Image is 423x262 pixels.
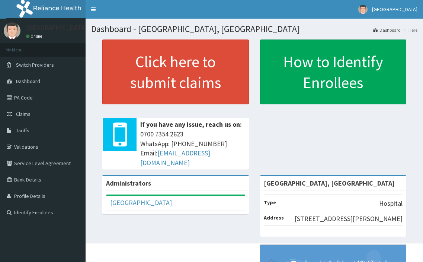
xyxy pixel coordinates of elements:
b: If you have any issue, reach us on: [140,120,242,129]
img: User Image [4,22,20,39]
span: Claims [16,111,31,117]
a: [EMAIL_ADDRESS][DOMAIN_NAME] [140,149,210,167]
span: 0700 7354 2623 WhatsApp: [PHONE_NUMBER] Email: [140,129,245,168]
span: Switch Providers [16,61,54,68]
span: Dashboard [16,78,40,85]
a: Online [26,34,44,39]
a: Dashboard [373,27,401,33]
strong: [GEOGRAPHIC_DATA], [GEOGRAPHIC_DATA] [264,179,395,187]
a: How to Identify Enrollees [260,40,407,104]
p: [STREET_ADDRESS][PERSON_NAME] [295,214,403,224]
p: Hospital [379,199,403,208]
span: Tariffs [16,127,29,134]
img: User Image [358,5,368,14]
span: [GEOGRAPHIC_DATA] [372,6,417,13]
p: [GEOGRAPHIC_DATA] [26,24,87,31]
b: Administrators [106,179,151,187]
a: [GEOGRAPHIC_DATA] [110,198,172,207]
li: Here [401,27,417,33]
b: Type [264,199,276,206]
b: Address [264,214,284,221]
a: Click here to submit claims [102,40,249,104]
h1: Dashboard - [GEOGRAPHIC_DATA], [GEOGRAPHIC_DATA] [91,24,417,34]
